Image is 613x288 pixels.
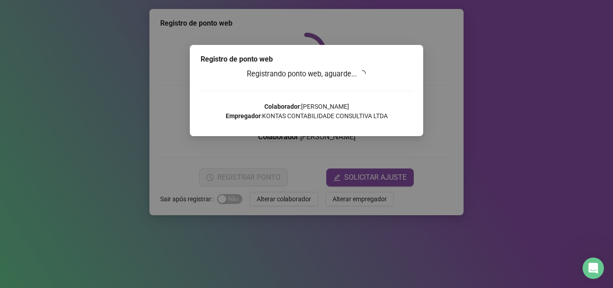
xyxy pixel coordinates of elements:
[201,102,412,121] p: : [PERSON_NAME] : KONTAS CONTABILIDADE CONSULTIVA LTDA
[582,257,604,279] iframe: Intercom live chat
[201,68,412,80] h3: Registrando ponto web, aguarde...
[201,54,412,65] div: Registro de ponto web
[264,103,300,110] strong: Colaborador
[226,112,261,120] strong: Empregador
[359,70,366,77] span: loading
